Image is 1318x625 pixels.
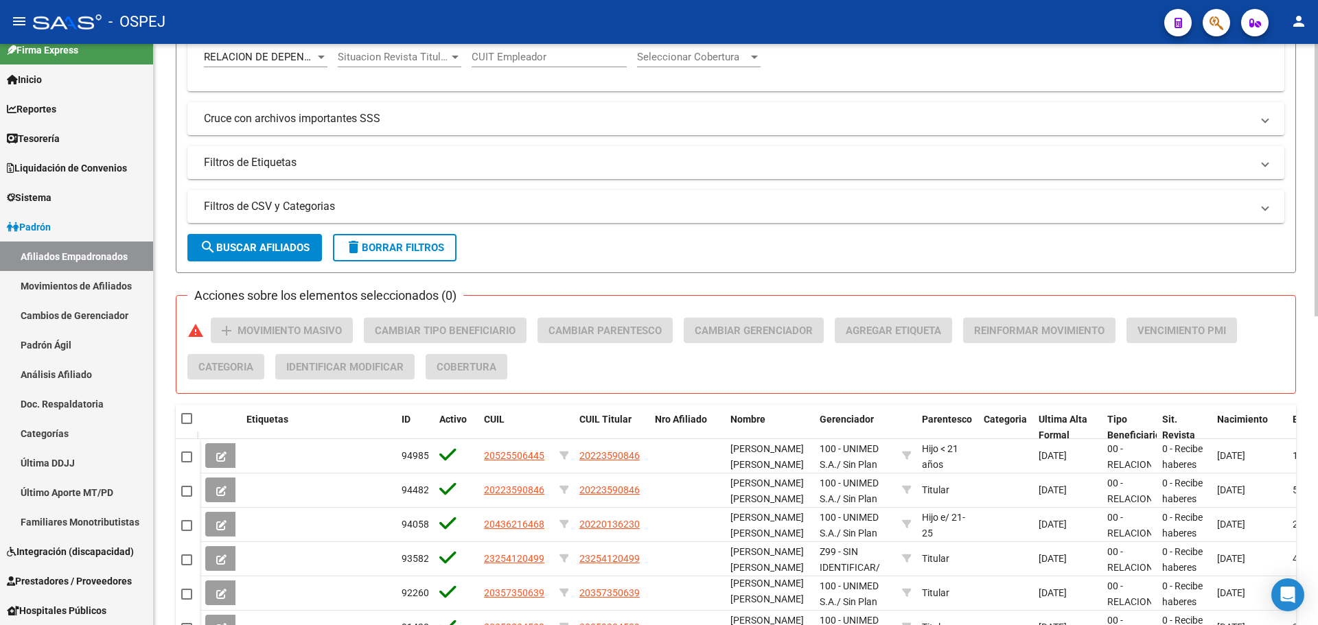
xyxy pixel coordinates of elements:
[730,546,804,573] span: [PERSON_NAME] [PERSON_NAME]
[484,587,544,598] span: 20357350639
[187,354,264,379] button: Categoria
[286,361,404,373] span: Identificar Modificar
[1107,414,1161,440] span: Tipo Beneficiario
[1039,551,1096,567] div: [DATE]
[187,102,1284,135] mat-expansion-panel-header: Cruce con archivos importantes SSS
[11,13,27,30] mat-icon: menu
[333,234,456,261] button: Borrar Filtros
[187,146,1284,179] mat-expansion-panel-header: Filtros de Etiquetas
[730,477,804,504] span: [PERSON_NAME] [PERSON_NAME]
[984,414,1027,425] span: Categoria
[7,574,132,589] span: Prestadores / Proveedores
[1126,318,1237,343] button: Vencimiento PMI
[537,318,673,343] button: Cambiar Parentesco
[1217,484,1245,495] span: [DATE]
[916,405,978,450] datatable-header-cell: Parentesco
[820,477,879,504] span: 100 - UNIMED S.A.
[7,220,51,235] span: Padrón
[375,325,516,337] span: Cambiar Tipo Beneficiario
[820,580,879,607] span: 100 - UNIMED S.A.
[922,443,958,470] span: Hijo < 21 años
[574,405,649,450] datatable-header-cell: CUIL Titular
[1162,580,1219,623] span: 0 - Recibe haberes regularmente
[1157,405,1212,450] datatable-header-cell: Sit. Revista
[7,161,127,176] span: Liquidación de Convenios
[1039,585,1096,601] div: [DATE]
[837,528,877,539] span: / Sin Plan
[7,190,51,205] span: Sistema
[1217,414,1268,425] span: Nacimiento
[820,512,879,539] span: 100 - UNIMED S.A.
[846,325,941,337] span: Agregar Etiqueta
[579,587,640,598] span: 20357350639
[820,414,874,425] span: Gerenciador
[1107,443,1171,501] span: 00 - RELACION DE DEPENDENCIA
[345,241,444,254] span: Borrar Filtros
[484,484,544,495] span: 20223590846
[1293,450,1304,461] span: 13
[1293,484,1304,495] span: 53
[211,318,353,343] button: Movimiento Masivo
[484,414,505,425] span: CUIL
[198,361,253,373] span: Categoria
[730,443,804,486] span: [PERSON_NAME] [PERSON_NAME] [PERSON_NAME]
[820,546,876,573] span: Z99 - SIN IDENTIFICAR
[7,102,56,117] span: Reportes
[402,553,429,564] span: 93582
[7,603,106,618] span: Hospitales Públicos
[1293,414,1315,425] span: Edad
[402,587,429,598] span: 92260
[579,484,640,495] span: 20223590846
[922,484,949,495] span: Titular
[478,405,554,450] datatable-header-cell: CUIL
[246,414,288,425] span: Etiquetas
[7,131,60,146] span: Tesorería
[922,512,970,554] span: Hijo e/ 21-25 estudiando
[1291,13,1307,30] mat-icon: person
[1217,519,1245,530] span: [DATE]
[695,325,813,337] span: Cambiar Gerenciador
[978,405,1033,450] datatable-header-cell: Categoria
[1107,512,1171,569] span: 00 - RELACION DE DEPENDENCIA
[579,519,640,530] span: 20220136230
[1162,546,1219,589] span: 0 - Recibe haberes regularmente
[200,241,310,254] span: Buscar Afiliados
[1137,325,1226,337] span: Vencimiento PMI
[1107,546,1171,604] span: 00 - RELACION DE DEPENDENCIA
[204,199,1251,214] mat-panel-title: Filtros de CSV y Categorias
[218,322,235,339] mat-icon: add
[963,318,1115,343] button: Reinformar Movimiento
[7,544,134,559] span: Integración (discapacidad)
[1217,587,1245,598] span: [DATE]
[655,414,707,425] span: Nro Afiliado
[837,493,877,504] span: / Sin Plan
[241,405,396,450] datatable-header-cell: Etiquetas
[434,405,478,450] datatable-header-cell: Activo
[7,43,78,58] span: Firma Express
[579,414,632,425] span: CUIL Titular
[922,587,949,598] span: Titular
[204,111,1251,126] mat-panel-title: Cruce con archivos importantes SSS
[426,354,507,379] button: Cobertura
[345,239,362,255] mat-icon: delete
[1162,414,1195,440] span: Sit. Revista
[402,414,411,425] span: ID
[922,553,949,564] span: Titular
[187,286,463,305] h3: Acciones sobre los elementos seleccionados (0)
[837,459,877,470] span: / Sin Plan
[1293,553,1304,564] span: 49
[108,7,165,37] span: - OSPEJ
[402,450,429,461] span: 94985
[1271,578,1304,611] div: Open Intercom Messenger
[275,354,415,379] button: Identificar Modificar
[1217,450,1245,461] span: [DATE]
[1212,405,1287,450] datatable-header-cell: Nacimiento
[204,155,1251,170] mat-panel-title: Filtros de Etiquetas
[402,519,429,530] span: 94058
[364,318,527,343] button: Cambiar Tipo Beneficiario
[820,443,879,470] span: 100 - UNIMED S.A.
[1293,519,1304,530] span: 24
[402,484,429,495] span: 94482
[1162,443,1219,486] span: 0 - Recibe haberes regularmente
[579,553,640,564] span: 23254120499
